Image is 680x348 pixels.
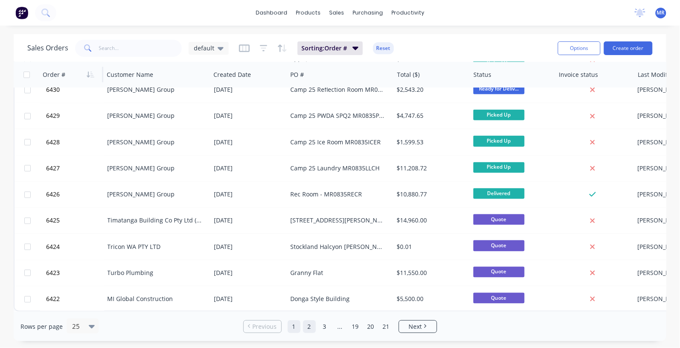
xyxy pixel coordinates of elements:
span: Sorting: Order # [302,44,347,53]
button: Reset [373,42,394,54]
button: Options [558,41,601,55]
div: $10,880.77 [397,190,463,199]
a: Jump forward [334,320,347,333]
div: MI Global Construction [108,295,202,304]
div: $14,960.00 [397,216,463,225]
div: Total ($) [397,70,420,79]
button: 6423 [44,260,108,286]
div: [DATE] [214,269,283,278]
span: 6428 [46,138,60,147]
div: Camp 25 Reflection Room MR0835CHAP [290,86,385,94]
span: 6427 [46,164,60,173]
div: Created Date [213,70,251,79]
a: Page 3 [318,320,331,333]
div: Order # [43,70,65,79]
span: 6430 [46,86,60,94]
span: Quote [473,240,525,251]
div: $11,550.00 [397,269,463,278]
button: 6427 [44,156,108,181]
div: [DATE] [214,190,283,199]
span: 6425 [46,216,60,225]
div: Tricon WA PTY LTD [108,243,202,251]
a: Page 21 [380,320,393,333]
div: $0.01 [397,243,463,251]
ul: Pagination [240,320,441,333]
div: Customer Name [107,70,153,79]
div: [DATE] [214,138,283,147]
div: [PERSON_NAME] Group [108,138,202,147]
a: Next page [399,322,437,331]
div: Timatanga Building Co Pty Ltd (30 days EOM) [108,216,202,225]
div: $1,599.53 [397,138,463,147]
div: productivity [387,6,429,19]
div: Camp 25 Ice Room MR0835ICER [290,138,385,147]
span: 6424 [46,243,60,251]
button: 6425 [44,208,108,234]
div: Stockland Halcyon [PERSON_NAME] [290,243,385,251]
div: [PERSON_NAME] Group [108,86,202,94]
a: Page 20 [365,320,377,333]
div: $2,543.20 [397,86,463,94]
div: Camp 25 Laundry MR0835LLCH [290,164,385,173]
div: [DATE] [214,164,283,173]
div: sales [325,6,348,19]
div: $4,747.65 [397,112,463,120]
span: Delivered [473,188,525,199]
a: dashboard [251,6,292,19]
span: default [194,44,214,53]
a: Page 2 [303,320,316,333]
button: 6430 [44,77,108,103]
button: 6428 [44,130,108,155]
span: 6422 [46,295,60,304]
a: Previous page [244,322,281,331]
div: [DATE] [214,216,283,225]
div: [PERSON_NAME] Group [108,190,202,199]
span: Ready for Deliv... [473,84,525,94]
button: 6429 [44,103,108,129]
div: PO # [290,70,304,79]
span: Previous [252,322,277,331]
div: Rec Room - MR0835RECR [290,190,385,199]
div: Status [474,70,492,79]
span: Rows per page [20,322,63,331]
img: Factory [15,6,28,19]
div: [PERSON_NAME] Group [108,112,202,120]
h1: Sales Orders [27,44,68,52]
button: 6426 [44,182,108,208]
div: $5,500.00 [397,295,463,304]
span: Picked Up [473,110,525,120]
input: Search... [99,40,182,57]
a: Page 1 is your current page [288,320,301,333]
button: Sorting:Order # [298,41,363,55]
div: Invoice status [559,70,598,79]
div: [DATE] [214,243,283,251]
div: [DATE] [214,295,283,304]
div: Donga Style Building [290,295,385,304]
div: Granny Flat [290,269,385,278]
div: [PERSON_NAME] Group [108,164,202,173]
div: [DATE] [214,112,283,120]
button: 6422 [44,287,108,312]
div: products [292,6,325,19]
button: 6424 [44,234,108,260]
span: Quote [473,267,525,278]
a: Page 19 [349,320,362,333]
div: Turbo Plumbing [108,269,202,278]
span: Next [409,322,422,331]
button: Create order [604,41,653,55]
span: Quote [473,293,525,304]
div: purchasing [348,6,387,19]
div: [DATE] [214,86,283,94]
span: Quote [473,214,525,225]
span: Picked Up [473,136,525,146]
span: 6423 [46,269,60,278]
span: MR [657,9,665,17]
span: Picked Up [473,162,525,173]
div: Camp 25 PWDA SPQ2 MR0835PWDA [290,112,385,120]
span: 6426 [46,190,60,199]
span: 6429 [46,112,60,120]
div: [STREET_ADDRESS][PERSON_NAME] [290,216,385,225]
div: $11,208.72 [397,164,463,173]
